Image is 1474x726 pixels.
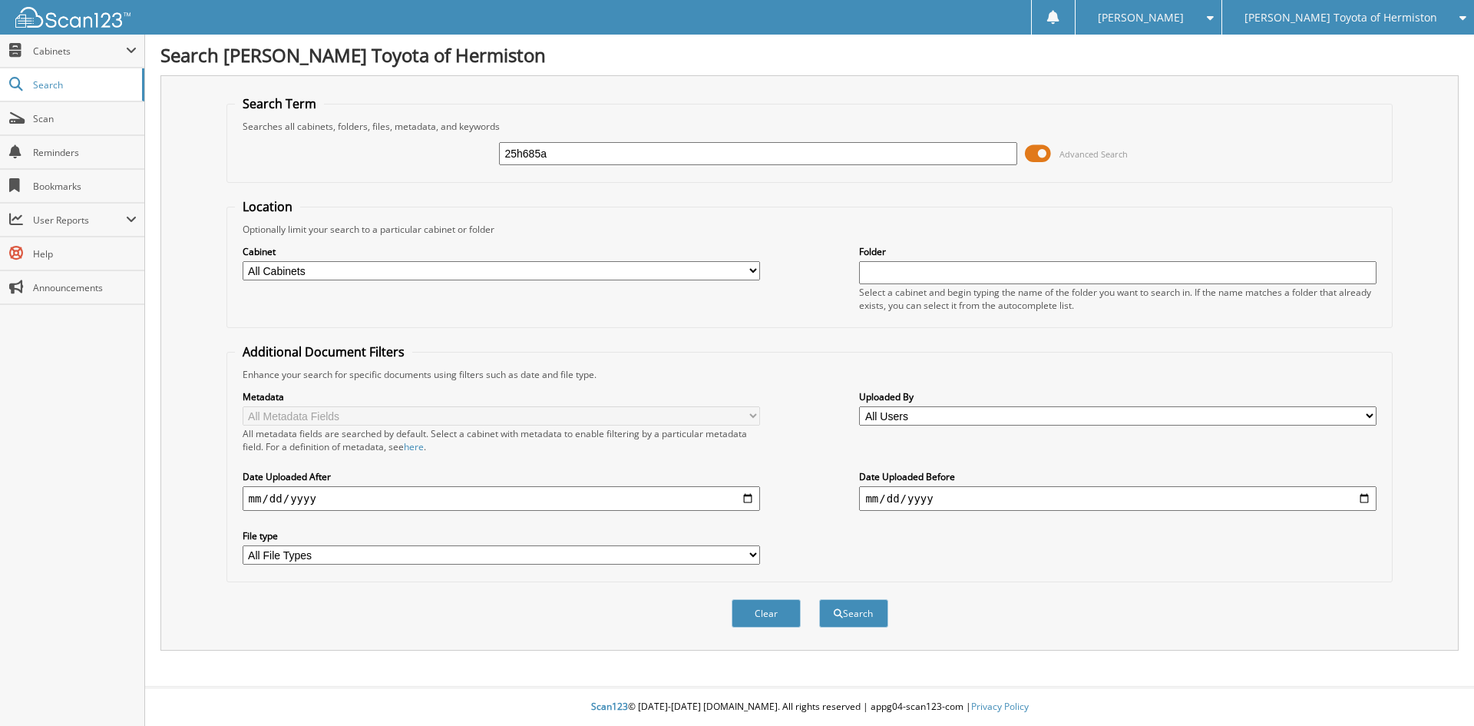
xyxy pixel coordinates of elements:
[404,440,424,453] a: here
[235,343,412,360] legend: Additional Document Filters
[33,281,137,294] span: Announcements
[160,42,1459,68] h1: Search [PERSON_NAME] Toyota of Hermiston
[243,470,760,483] label: Date Uploaded After
[33,180,137,193] span: Bookmarks
[591,700,628,713] span: Scan123
[1244,13,1437,22] span: [PERSON_NAME] Toyota of Hermiston
[1098,13,1184,22] span: [PERSON_NAME]
[859,286,1377,312] div: Select a cabinet and begin typing the name of the folder you want to search in. If the name match...
[235,198,300,215] legend: Location
[235,223,1385,236] div: Optionally limit your search to a particular cabinet or folder
[971,700,1029,713] a: Privacy Policy
[33,146,137,159] span: Reminders
[1059,148,1128,160] span: Advanced Search
[33,78,134,91] span: Search
[243,245,760,258] label: Cabinet
[819,599,888,628] button: Search
[859,390,1377,403] label: Uploaded By
[235,120,1385,133] div: Searches all cabinets, folders, files, metadata, and keywords
[33,112,137,125] span: Scan
[243,427,760,453] div: All metadata fields are searched by default. Select a cabinet with metadata to enable filtering b...
[243,486,760,511] input: start
[33,247,137,260] span: Help
[859,470,1377,483] label: Date Uploaded Before
[859,245,1377,258] label: Folder
[243,390,760,403] label: Metadata
[15,7,131,28] img: scan123-logo-white.svg
[859,486,1377,511] input: end
[243,529,760,542] label: File type
[235,368,1385,381] div: Enhance your search for specific documents using filters such as date and file type.
[33,45,126,58] span: Cabinets
[1397,652,1474,726] iframe: Chat Widget
[732,599,801,628] button: Clear
[33,214,126,227] span: User Reports
[235,95,324,112] legend: Search Term
[145,688,1474,726] div: © [DATE]-[DATE] [DOMAIN_NAME]. All rights reserved | appg04-scan123-com |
